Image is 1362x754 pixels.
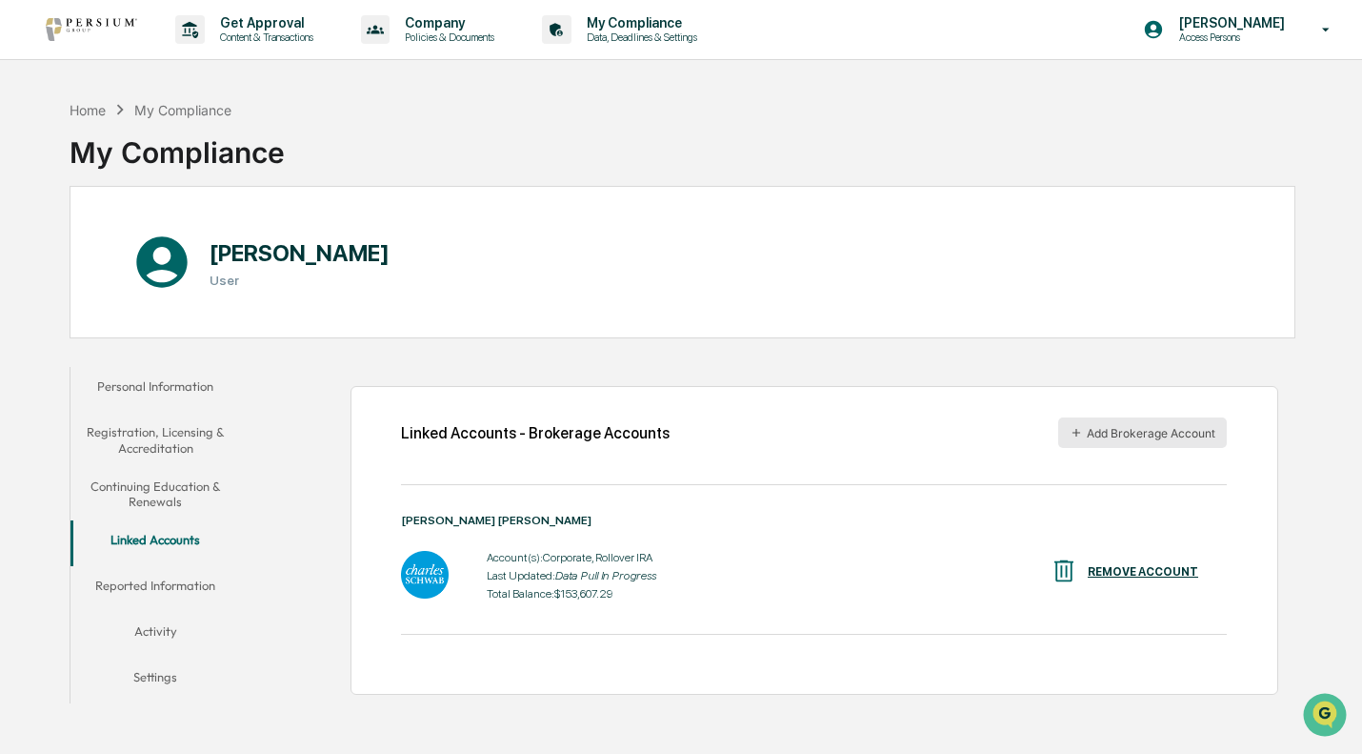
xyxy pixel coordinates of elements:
iframe: Open customer support [1301,691,1352,743]
p: How can we help? [19,40,347,71]
span: Data Lookup [38,276,120,295]
div: My Compliance [70,120,285,170]
a: 🖐️Preclearance [11,233,130,267]
p: Access Persons [1164,31,1294,44]
img: REMOVE ACCOUNT [1050,557,1078,585]
a: Powered byPylon [134,322,230,337]
div: Last Updated: [487,569,656,582]
div: Home [70,102,106,118]
button: Continuing Education & Renewals [70,467,241,521]
div: Total Balance: $153,607.29 [487,587,656,601]
h3: User [210,273,390,288]
div: We're available if you need us! [65,165,241,180]
h1: [PERSON_NAME] [210,239,390,267]
img: Charles Schwab - Data Pull In Progress [401,551,449,599]
p: Content & Transactions [205,31,323,44]
button: Start new chat [324,152,347,174]
div: Account(s): Corporate, Rollover IRA [487,551,656,564]
span: Pylon [190,323,230,337]
p: Company [390,15,504,31]
div: REMOVE ACCOUNT [1088,565,1198,579]
div: 🗄️ [138,242,153,257]
p: [PERSON_NAME] [1164,15,1294,31]
a: 🔎Data Lookup [11,269,128,303]
div: 🖐️ [19,242,34,257]
button: Personal Information [70,367,241,413]
div: My Compliance [134,102,231,118]
button: Reported Information [70,566,241,612]
span: Attestations [157,240,236,259]
p: Get Approval [205,15,323,31]
i: Data Pull In Progress [555,569,656,582]
img: logo [46,18,137,41]
div: [PERSON_NAME] [PERSON_NAME] [401,514,1227,527]
img: 1746055101610-c473b297-6a78-478c-a979-82029cc54cd1 [19,146,53,180]
button: Linked Accounts [70,520,241,566]
div: secondary tabs example [70,367,241,703]
div: 🔎 [19,278,34,294]
button: Registration, Licensing & Accreditation [70,413,241,467]
button: Activity [70,612,241,658]
p: My Compliance [571,15,707,31]
button: Settings [70,658,241,703]
p: Policies & Documents [390,31,504,44]
div: Start new chat [65,146,312,165]
p: Data, Deadlines & Settings [571,31,707,44]
span: Preclearance [38,240,123,259]
div: Linked Accounts - Brokerage Accounts [401,424,670,442]
a: 🗄️Attestations [130,233,244,267]
button: Add Brokerage Account [1058,418,1227,448]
